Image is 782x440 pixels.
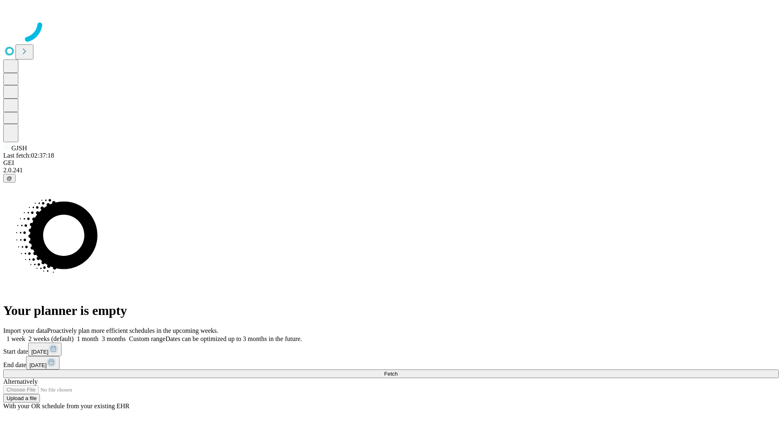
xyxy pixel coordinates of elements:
[3,394,40,403] button: Upload a file
[3,370,779,378] button: Fetch
[3,167,779,174] div: 2.0.241
[3,403,130,409] span: With your OR schedule from your existing EHR
[3,343,779,356] div: Start date
[3,327,47,334] span: Import your data
[165,335,302,342] span: Dates can be optimized up to 3 months in the future.
[102,335,126,342] span: 3 months
[77,335,99,342] span: 1 month
[129,335,165,342] span: Custom range
[384,371,398,377] span: Fetch
[26,356,59,370] button: [DATE]
[3,378,37,385] span: Alternatively
[47,327,218,334] span: Proactively plan more efficient schedules in the upcoming weeks.
[11,145,27,152] span: GJSH
[29,335,74,342] span: 2 weeks (default)
[3,356,779,370] div: End date
[29,362,46,368] span: [DATE]
[3,303,779,318] h1: Your planner is empty
[3,152,54,159] span: Last fetch: 02:37:18
[31,349,48,355] span: [DATE]
[7,175,12,181] span: @
[3,174,15,183] button: @
[7,335,25,342] span: 1 week
[28,343,62,356] button: [DATE]
[3,159,779,167] div: GEI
